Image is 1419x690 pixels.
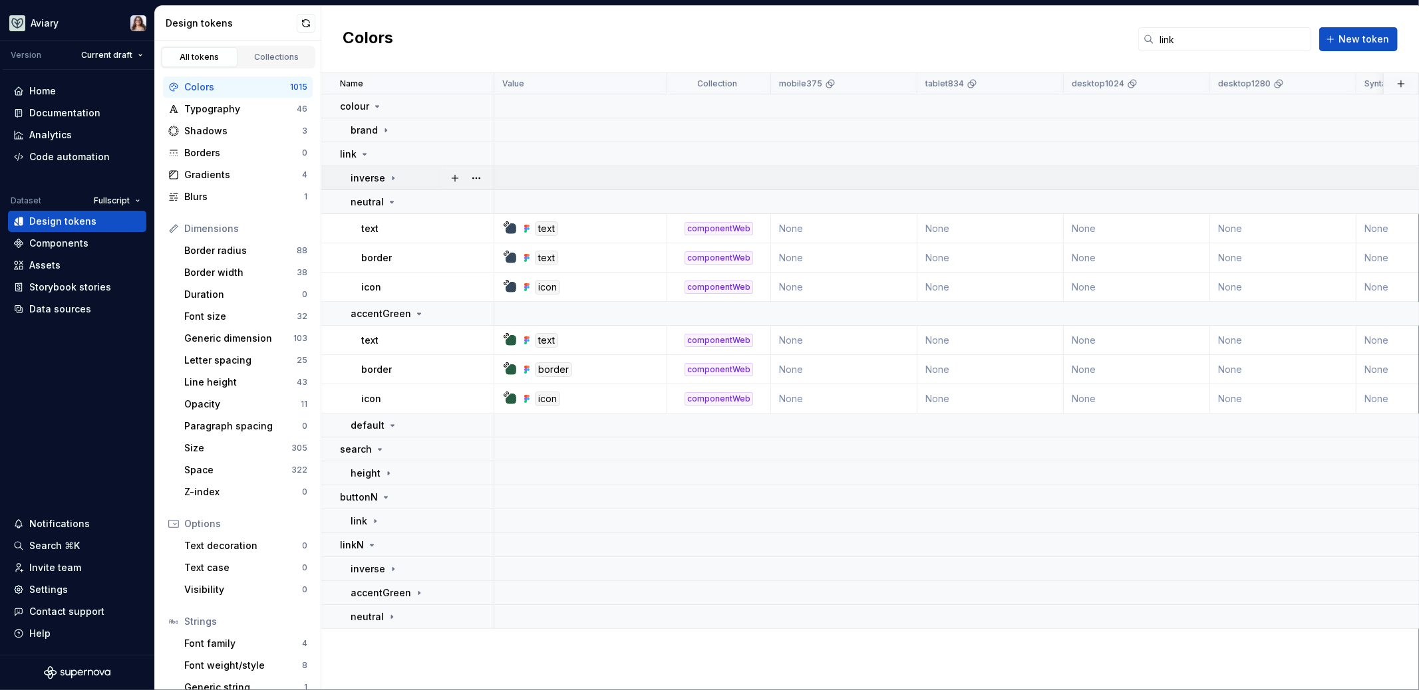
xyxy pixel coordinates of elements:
td: None [1210,214,1356,243]
div: componentWeb [685,363,753,376]
div: 0 [302,487,307,497]
a: Border width38 [179,262,313,283]
a: Components [8,233,146,254]
div: 322 [291,465,307,475]
button: Contact support [8,601,146,622]
p: accentGreen [351,307,411,320]
p: border [361,251,392,265]
div: Border radius [184,244,297,257]
td: None [917,384,1064,413]
div: Font family [184,637,302,650]
a: Visibility0 [179,579,313,600]
div: 0 [302,540,307,551]
img: Brittany Hogg [130,15,146,31]
div: 4 [302,170,307,180]
div: Border width [184,266,297,279]
a: Colors1015 [163,76,313,98]
a: Data sources [8,298,146,320]
td: None [771,355,917,384]
div: 305 [291,443,307,453]
div: Documentation [29,106,100,120]
a: Settings [8,579,146,600]
button: Help [8,623,146,644]
a: Assets [8,255,146,276]
span: Current draft [81,50,132,60]
div: Contact support [29,605,104,618]
p: text [361,222,379,235]
div: Borders [184,146,302,160]
div: 8 [302,660,307,671]
div: icon [535,392,560,406]
button: AviaryBrittany Hogg [3,9,152,37]
td: None [1210,326,1356,355]
div: Collections [243,52,310,62]
div: 0 [302,562,307,573]
svg: Supernova Logo [44,666,110,679]
a: Text case0 [179,557,313,578]
button: Search ⌘K [8,535,146,556]
div: 0 [302,584,307,595]
div: componentWeb [685,334,753,347]
td: None [1064,273,1210,302]
p: inverse [351,562,385,576]
a: Analytics [8,124,146,146]
a: Documentation [8,102,146,124]
div: 0 [302,289,307,300]
div: Home [29,84,56,98]
td: None [917,355,1064,384]
a: Paragraph spacing0 [179,415,313,437]
div: Generic dimension [184,332,293,345]
a: Border radius88 [179,240,313,261]
a: Code automation [8,146,146,168]
a: Gradients4 [163,164,313,185]
td: None [917,326,1064,355]
div: Colors [184,80,290,94]
a: Font size32 [179,306,313,327]
div: 1015 [290,82,307,92]
div: 25 [297,355,307,366]
a: Font family4 [179,633,313,654]
div: Data sources [29,302,91,316]
a: Home [8,80,146,102]
td: None [1210,384,1356,413]
div: Space [184,463,291,477]
a: Borders0 [163,142,313,164]
p: Name [340,78,363,89]
div: Settings [29,583,68,596]
p: accentGreen [351,586,411,600]
button: New token [1319,27,1398,51]
button: Fullscript [88,191,146,210]
div: Invite team [29,561,81,574]
a: Letter spacing25 [179,350,313,371]
div: Letter spacing [184,354,297,367]
div: text [535,221,558,236]
div: 1 [304,191,307,202]
div: Options [184,517,307,530]
a: Z-index0 [179,481,313,503]
a: Opacity11 [179,394,313,415]
div: componentWeb [685,392,753,405]
a: Duration0 [179,284,313,305]
p: buttonN [340,491,378,504]
td: None [771,214,917,243]
p: desktop1280 [1218,78,1271,89]
div: Shadows [184,124,302,138]
p: neutral [351,195,384,209]
a: Storybook stories [8,277,146,298]
div: Analytics [29,128,72,142]
div: Dimensions [184,222,307,235]
div: Duration [184,288,302,301]
div: 38 [297,267,307,278]
p: inverse [351,172,385,185]
div: 103 [293,333,307,344]
div: text [535,251,558,265]
div: Storybook stories [29,281,111,294]
p: text [361,334,379,347]
button: Current draft [75,46,149,64]
td: None [1210,273,1356,302]
p: mobile375 [779,78,822,89]
p: brand [351,124,378,137]
div: 4 [302,638,307,649]
p: default [351,419,385,432]
a: Line height43 [179,372,313,393]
